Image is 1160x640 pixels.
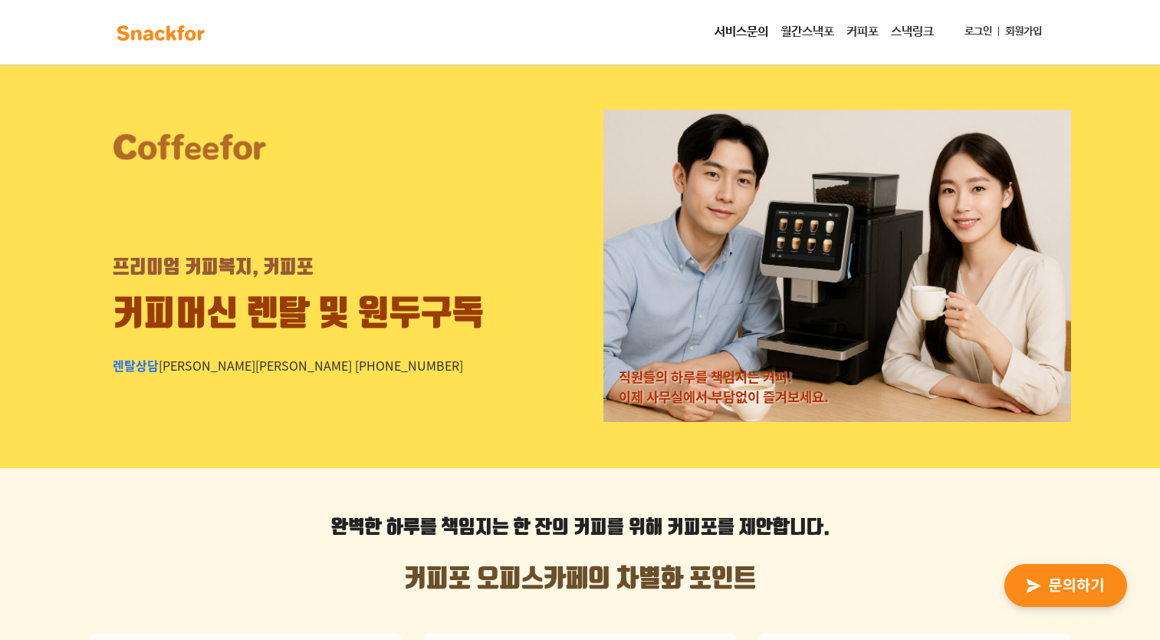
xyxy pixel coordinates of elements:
a: 서비스문의 [708,17,774,48]
div: 직원들의 하루를 책임지는 커피! 이제 사무실에서 부담없이 즐겨보세요. [619,367,829,407]
a: 회원가입 [999,18,1048,46]
img: 렌탈 모델 사진 [603,110,1071,422]
a: 로그인 [958,18,998,46]
a: 커피포 [840,17,885,48]
a: 월간스낵포 [774,17,840,48]
img: background-main-color.svg [113,21,209,45]
img: 커피포 로고 [113,132,266,161]
div: [PERSON_NAME][PERSON_NAME] [PHONE_NUMBER] [113,356,463,374]
h2: 커피포 오피스카페의 차별화 포인트 [90,565,1071,594]
p: 를 위해 커피포를 제안합니다. [90,514,1071,542]
strong: 완벽한 하루를 책임지는 한 잔의 커피 [331,516,607,539]
span: 렌탈상담 [113,356,159,374]
a: 스낵링크 [885,17,940,48]
div: 커피머신 렌탈 및 원두구독 [113,289,484,341]
div: 프리미엄 커피복지, 커피포 [113,254,314,282]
